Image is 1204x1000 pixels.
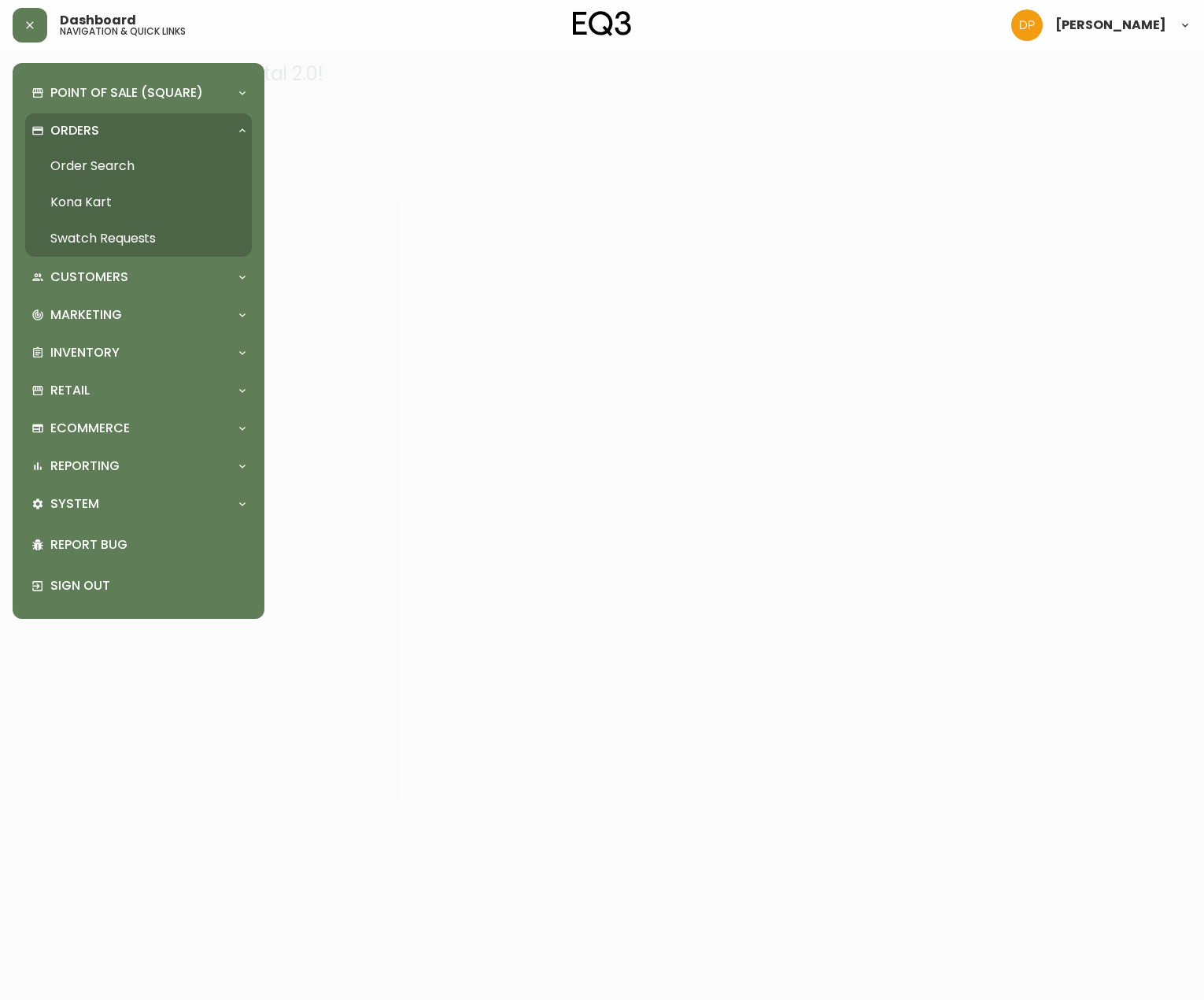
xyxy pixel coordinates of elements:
[50,122,99,139] p: Orders
[25,260,252,294] div: Customers
[25,184,252,220] a: Kona Kart
[50,306,122,324] p: Marketing
[25,524,252,565] div: Report Bug
[50,420,130,437] p: Ecommerce
[25,335,252,370] div: Inventory
[25,411,252,446] div: Ecommerce
[50,495,99,513] p: System
[25,148,252,184] a: Order Search
[25,449,252,483] div: Reporting
[60,14,136,27] span: Dashboard
[1055,19,1166,31] span: [PERSON_NAME]
[50,344,120,361] p: Inventory
[25,113,252,148] div: Orders
[50,577,246,594] p: Sign Out
[60,27,186,36] h5: navigation & quick links
[50,382,90,399] p: Retail
[50,536,246,554] p: Report Bug
[50,457,120,475] p: Reporting
[25,373,252,408] div: Retail
[25,220,252,257] a: Swatch Requests
[25,487,252,521] div: System
[50,269,128,286] p: Customers
[25,76,252,110] div: Point of Sale (Square)
[573,11,631,36] img: logo
[25,565,252,606] div: Sign Out
[50,84,203,102] p: Point of Sale (Square)
[25,298,252,332] div: Marketing
[1011,9,1043,41] img: b0154ba12ae69382d64d2f3159806b19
